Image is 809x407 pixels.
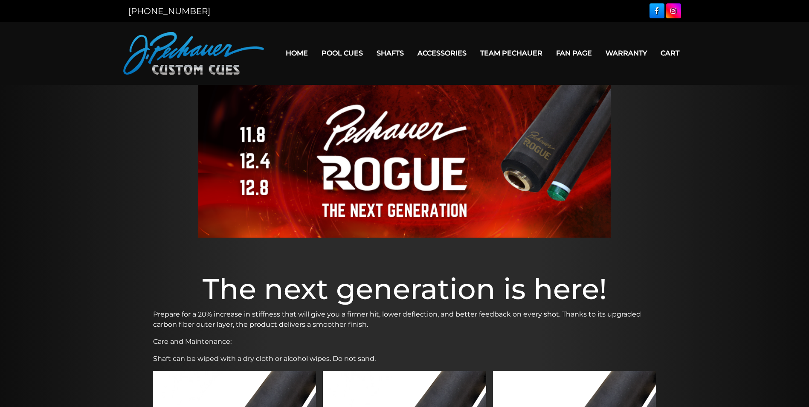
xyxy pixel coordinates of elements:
a: Fan Page [549,42,599,64]
a: Accessories [411,42,473,64]
img: Pechauer Custom Cues [123,32,264,75]
h1: The next generation is here! [153,272,656,306]
a: Shafts [370,42,411,64]
p: Care and Maintenance: [153,337,656,347]
a: Pool Cues [315,42,370,64]
a: Team Pechauer [473,42,549,64]
p: Shaft can be wiped with a dry cloth or alcohol wipes. Do not sand. [153,354,656,364]
a: Home [279,42,315,64]
p: Prepare for a 20% increase in stiffness that will give you a firmer hit, lower deflection, and be... [153,309,656,330]
a: Cart [654,42,686,64]
a: Warranty [599,42,654,64]
a: [PHONE_NUMBER] [128,6,210,16]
